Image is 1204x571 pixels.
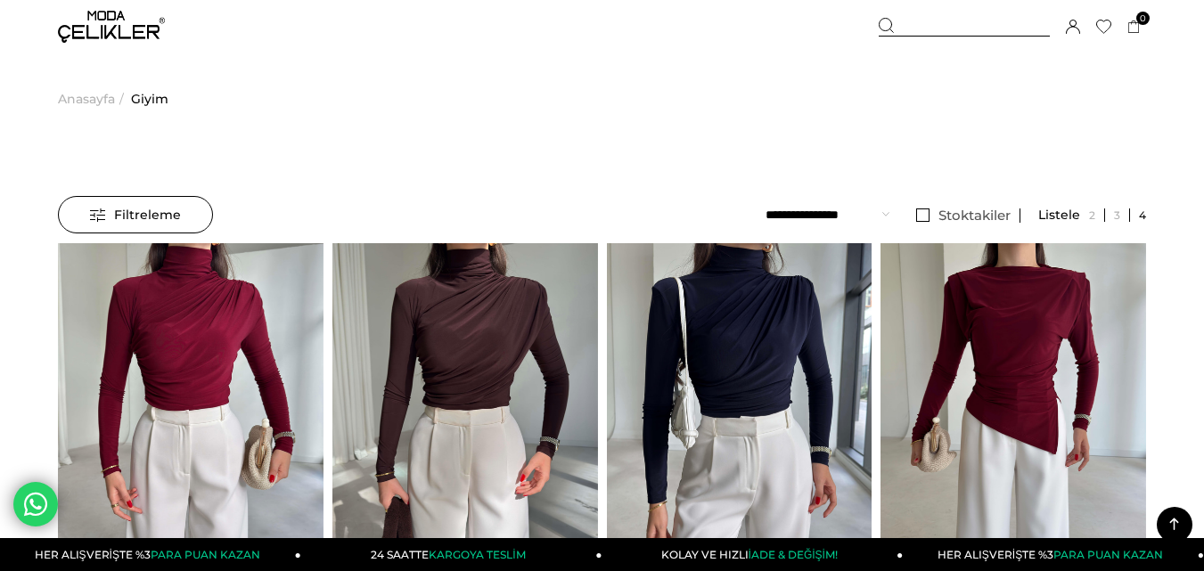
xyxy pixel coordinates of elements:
a: 24 SAATTEKARGOYA TESLİM [301,538,602,571]
li: > [58,53,128,144]
span: Stoktakiler [938,207,1011,224]
a: Giyim [131,53,168,144]
a: Anasayfa [58,53,115,144]
img: logo [58,11,165,43]
a: Stoktakiler [907,208,1020,223]
a: HER ALIŞVERİŞTE %3PARA PUAN KAZAN [903,538,1204,571]
span: KARGOYA TESLİM [429,548,525,561]
a: 0 [1127,20,1141,34]
span: İADE & DEĞİŞİM! [749,548,838,561]
span: PARA PUAN KAZAN [151,548,260,561]
a: KOLAY VE HIZLIİADE & DEĞİŞİM! [602,538,904,571]
span: Filtreleme [90,197,181,232]
span: PARA PUAN KAZAN [1053,548,1163,561]
span: 0 [1136,12,1150,25]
